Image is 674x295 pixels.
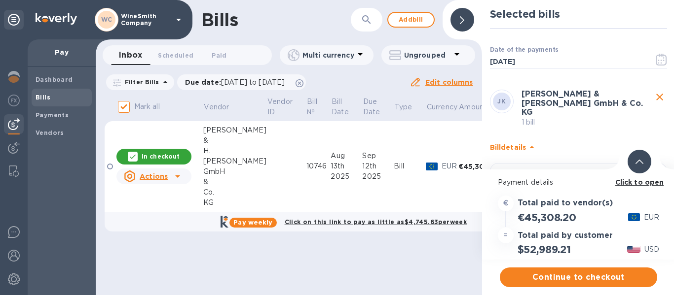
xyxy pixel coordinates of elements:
[8,95,20,106] img: Foreign exchange
[121,13,170,27] p: WineSmith Company
[201,9,238,30] h1: Bills
[36,13,77,25] img: Logo
[522,117,652,128] p: 1 bill
[267,97,305,117] span: Vendor ID
[203,146,267,156] div: H.
[36,94,50,101] b: Bills
[522,89,643,117] b: [PERSON_NAME] & [PERSON_NAME] GmbH & Co. KG
[4,10,24,30] div: Unpin categories
[267,97,293,117] p: Vendor ID
[204,102,242,112] span: Vendor
[221,78,285,86] span: [DATE] to [DATE]
[140,172,168,180] u: Actions
[203,177,267,187] div: &
[508,271,649,283] span: Continue to checkout
[394,161,426,171] div: Bill
[101,16,112,23] b: WC
[212,50,226,61] span: Paid
[459,102,499,112] span: Amount
[121,78,159,86] p: Filter Bills
[36,129,64,136] b: Vendors
[204,102,229,112] p: Vendor
[644,212,659,223] p: EUR
[458,162,502,171] div: €45,308.20
[490,47,558,53] label: Date of the payments
[302,50,354,60] p: Multi currency
[331,161,362,171] div: 13th
[134,101,160,112] p: Mark all
[490,131,667,163] div: Billdetails
[36,47,88,57] p: Pay
[185,77,290,87] p: Due date :
[518,243,571,256] h2: $52,989.21
[203,125,267,135] div: [PERSON_NAME]
[307,97,330,117] span: Bill №
[363,97,380,117] p: Due Date
[332,97,349,117] p: Bill Date
[395,102,425,112] span: Type
[119,48,142,62] span: Inbox
[427,102,457,112] p: Currency
[503,199,508,207] strong: €
[627,246,640,253] img: USD
[203,187,267,197] div: Co.
[518,198,613,208] h3: Total paid to vendor(s)
[498,228,514,243] div: =
[362,171,394,182] div: 2025
[36,76,73,83] b: Dashboard
[233,219,272,226] b: Pay weekly
[498,177,659,188] p: Payment details
[158,50,193,61] span: Scheduled
[331,151,362,161] div: Aug
[332,97,362,117] span: Bill Date
[652,90,667,104] button: close
[203,135,267,146] div: &
[497,98,506,105] b: JK
[203,197,267,208] div: KG
[177,74,306,90] div: Due date:[DATE] to [DATE]
[518,211,576,224] h2: €45,308.20
[203,166,267,177] div: GmbH
[36,111,69,119] b: Payments
[307,97,317,117] p: Bill №
[203,156,267,166] div: [PERSON_NAME]
[285,218,467,226] b: Click on this link to pay as little as $4,745.63 per week
[387,12,435,28] button: Addbill
[490,8,667,20] h2: Selected bills
[306,161,331,171] div: 10746
[615,178,664,186] b: Click to open
[362,161,394,171] div: 12th
[442,161,458,171] p: EUR
[331,171,362,182] div: 2025
[425,78,473,86] u: Edit columns
[362,151,394,161] div: Sep
[396,14,426,26] span: Add bill
[459,102,487,112] p: Amount
[518,231,613,240] h3: Total paid by customer
[363,97,393,117] span: Due Date
[500,267,657,287] button: Continue to checkout
[395,102,412,112] p: Type
[644,244,659,255] p: USD
[404,50,451,60] p: Ungrouped
[142,152,180,161] p: In checkout
[490,143,526,151] b: Bill details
